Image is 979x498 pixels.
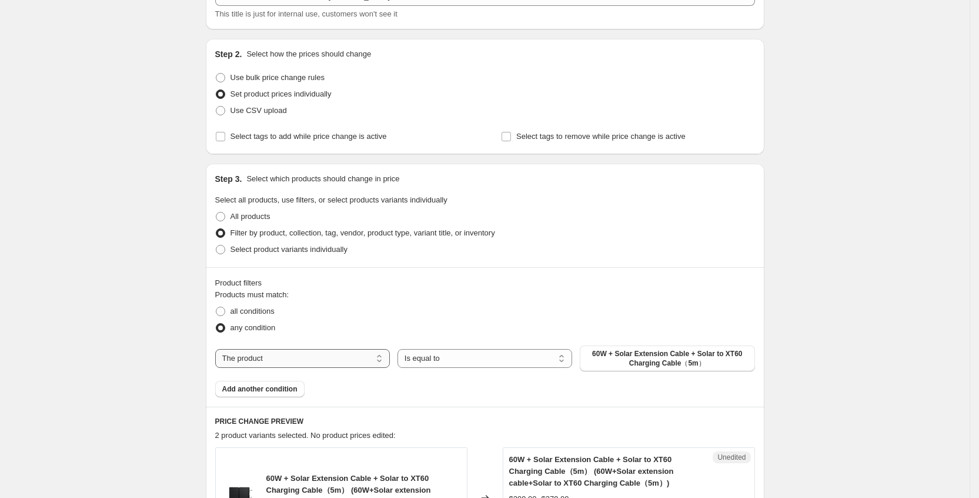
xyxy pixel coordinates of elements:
span: Select tags to add while price change is active [230,132,387,141]
span: 2 product variants selected. No product prices edited: [215,431,396,440]
span: any condition [230,323,276,332]
p: Select which products should change in price [246,173,399,185]
span: 60W + Solar Extension Cable + Solar to XT60 Charging Cable（5m） [587,349,747,368]
span: all conditions [230,307,275,316]
p: Select how the prices should change [246,48,371,60]
span: Products must match: [215,290,289,299]
span: All products [230,212,270,221]
span: Use bulk price change rules [230,73,325,82]
span: Select all products, use filters, or select products variants individually [215,195,447,204]
h2: Step 3. [215,173,242,185]
span: Select tags to remove while price change is active [516,132,686,141]
span: Set product prices individually [230,89,332,98]
span: Filter by product, collection, tag, vendor, product type, variant title, or inventory [230,228,495,237]
span: This title is just for internal use, customers won't see it [215,9,397,18]
span: 60W + Solar Extension Cable + Solar to XT60 Charging Cable（5m） (60W+Solar extension cable+Solar t... [509,455,674,487]
span: Use CSV upload [230,106,287,115]
span: Add another condition [222,384,298,394]
h6: PRICE CHANGE PREVIEW [215,417,755,426]
button: Add another condition [215,381,305,397]
h2: Step 2. [215,48,242,60]
div: Product filters [215,277,755,289]
button: 60W + Solar Extension Cable + Solar to XT60 Charging Cable（5m） [580,346,754,371]
span: Select product variants individually [230,245,348,254]
span: Unedited [717,453,746,462]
